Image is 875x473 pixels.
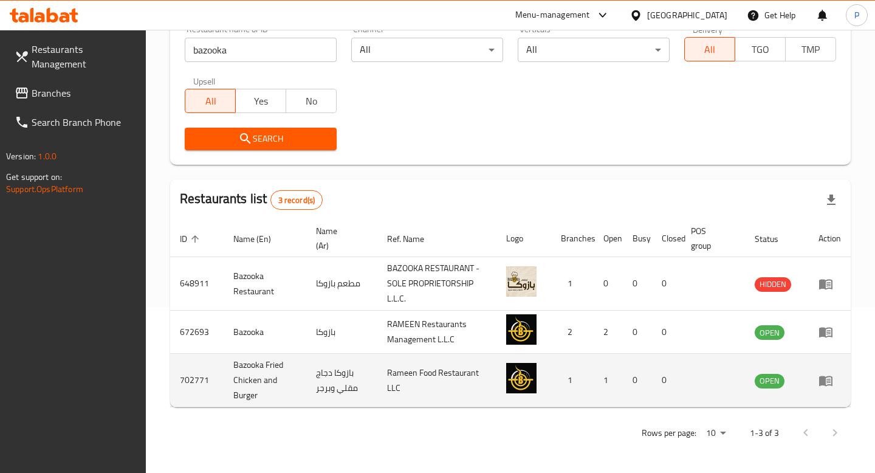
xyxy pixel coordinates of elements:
[387,232,440,246] span: Ref. Name
[735,37,786,61] button: TGO
[755,277,791,291] span: HIDDEN
[306,354,377,407] td: بازوكا دجاج مقلي وبرجر
[691,224,730,253] span: POS group
[377,311,496,354] td: RAMEEN Restaurants Management L.L.C
[684,37,735,61] button: All
[170,257,224,311] td: 648911
[594,354,623,407] td: 1
[647,9,727,22] div: [GEOGRAPHIC_DATA]
[506,314,537,345] img: Bazooka
[170,220,851,407] table: enhanced table
[750,426,779,441] p: 1-3 of 3
[623,311,652,354] td: 0
[271,195,323,206] span: 3 record(s)
[652,354,681,407] td: 0
[233,232,287,246] span: Name (En)
[180,232,203,246] span: ID
[515,8,590,22] div: Menu-management
[185,38,337,62] input: Search for restaurant name or ID..
[854,9,859,22] span: P
[6,169,62,185] span: Get support on:
[755,326,784,340] span: OPEN
[693,25,723,33] label: Delivery
[5,78,146,108] a: Branches
[506,363,537,393] img: Bazooka Fried Chicken and Burger
[32,115,136,129] span: Search Branch Phone
[623,220,652,257] th: Busy
[180,190,323,210] h2: Restaurants list
[5,108,146,137] a: Search Branch Phone
[809,220,851,257] th: Action
[224,257,306,311] td: Bazooka Restaurant
[755,232,794,246] span: Status
[594,311,623,354] td: 2
[755,277,791,292] div: HIDDEN
[193,77,216,85] label: Upsell
[623,354,652,407] td: 0
[506,266,537,297] img: Bazooka Restaurant
[170,354,224,407] td: 702771
[551,311,594,354] td: 2
[551,220,594,257] th: Branches
[6,181,83,197] a: Support.OpsPlatform
[642,426,696,441] p: Rows per page:
[652,311,681,354] td: 0
[755,374,784,388] span: OPEN
[623,257,652,311] td: 0
[32,86,136,100] span: Branches
[740,41,781,58] span: TGO
[818,325,841,339] div: Menu
[5,35,146,78] a: Restaurants Management
[32,42,136,71] span: Restaurants Management
[306,311,377,354] td: بازوكا
[351,38,503,62] div: All
[170,311,224,354] td: 672693
[377,354,496,407] td: Rameen Food Restaurant LLC
[306,257,377,311] td: مطعم بازوكا
[701,424,730,443] div: Rows per page:
[6,148,36,164] span: Version:
[316,224,363,253] span: Name (Ar)
[551,257,594,311] td: 1
[235,89,286,113] button: Yes
[496,220,551,257] th: Logo
[551,354,594,407] td: 1
[286,89,337,113] button: No
[785,37,836,61] button: TMP
[185,128,337,150] button: Search
[377,257,496,311] td: BAZOOKA RESTAURANT - SOLE PROPRIETORSHIP L.L.C.
[270,190,323,210] div: Total records count
[241,92,281,110] span: Yes
[652,257,681,311] td: 0
[818,277,841,291] div: Menu
[224,311,306,354] td: Bazooka
[190,92,231,110] span: All
[755,325,784,340] div: OPEN
[594,220,623,257] th: Open
[594,257,623,311] td: 0
[185,89,236,113] button: All
[817,185,846,215] div: Export file
[690,41,730,58] span: All
[38,148,57,164] span: 1.0.0
[224,354,306,407] td: Bazooka Fried Chicken and Burger
[291,92,332,110] span: No
[518,38,670,62] div: All
[652,220,681,257] th: Closed
[194,131,327,147] span: Search
[791,41,831,58] span: TMP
